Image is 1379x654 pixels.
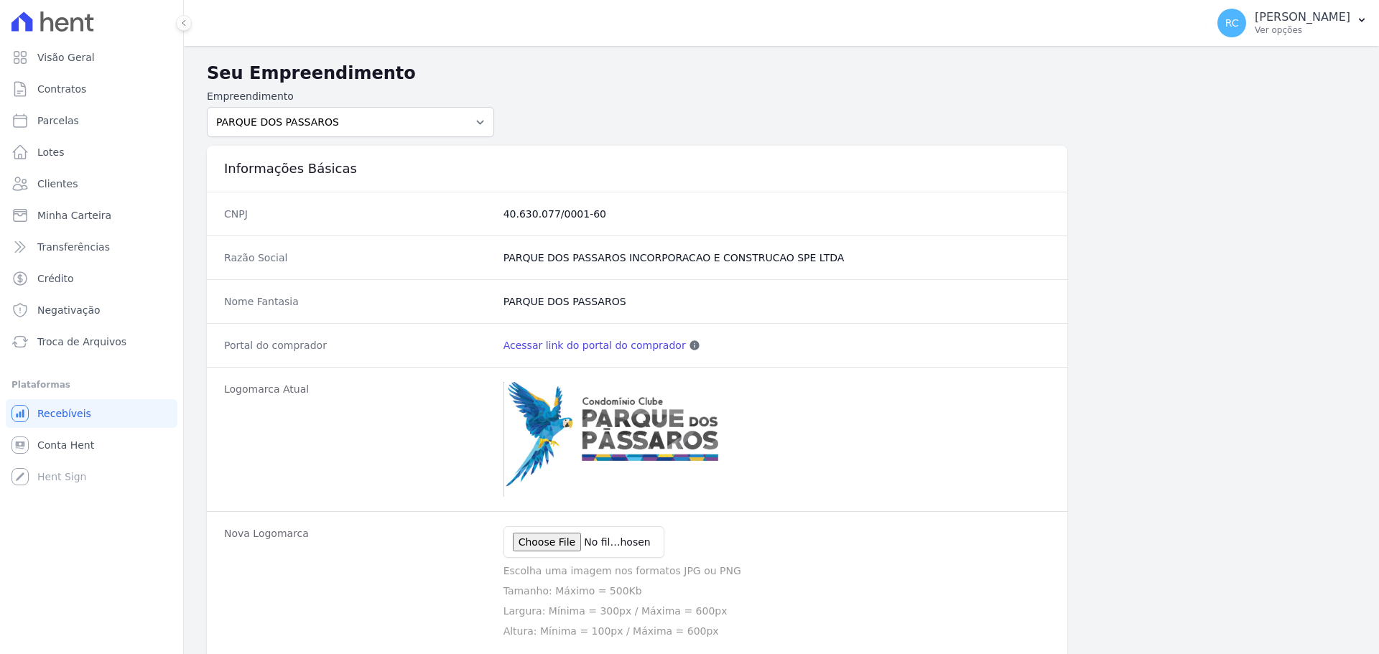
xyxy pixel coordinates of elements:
[11,376,172,393] div: Plataformas
[207,60,1356,86] h2: Seu Empreendimento
[503,584,1050,598] p: Tamanho: Máximo = 500Kb
[6,169,177,198] a: Clientes
[37,303,101,317] span: Negativação
[1255,24,1350,36] p: Ver opções
[224,251,492,265] dt: Razão Social
[6,138,177,167] a: Lotes
[503,338,686,352] a: Acessar link do portal do comprador
[37,271,74,286] span: Crédito
[503,624,1050,638] p: Altura: Mínima = 100px / Máxima = 600px
[224,207,492,221] dt: CNPJ
[6,75,177,103] a: Contratos
[503,604,1050,618] p: Largura: Mínima = 300px / Máxima = 600px
[37,177,78,191] span: Clientes
[6,106,177,135] a: Parcelas
[503,207,1050,221] dd: 40.630.077/0001-60
[6,399,177,428] a: Recebíveis
[6,264,177,293] a: Crédito
[6,233,177,261] a: Transferências
[37,240,110,254] span: Transferências
[37,438,94,452] span: Conta Hent
[37,82,86,96] span: Contratos
[207,89,494,104] label: Empreendimento
[1255,10,1350,24] p: [PERSON_NAME]
[224,160,1050,177] h3: Informações Básicas
[37,113,79,128] span: Parcelas
[224,294,492,309] dt: Nome Fantasia
[224,526,492,638] dt: Nova Logomarca
[1225,18,1239,28] span: RC
[6,43,177,72] a: Visão Geral
[1206,3,1379,43] button: RC [PERSON_NAME] Ver opções
[6,327,177,356] a: Troca de Arquivos
[37,208,111,223] span: Minha Carteira
[224,338,492,352] dt: Portal do comprador
[503,564,1050,578] p: Escolha uma imagem nos formatos JPG ou PNG
[503,294,1050,309] dd: PARQUE DOS PASSAROS
[6,296,177,324] a: Negativação
[37,406,91,421] span: Recebíveis
[37,335,126,349] span: Troca de Arquivos
[224,382,492,497] dt: Logomarca Atual
[6,431,177,459] a: Conta Hent
[503,382,733,497] img: Captura%20de%20tela%202025-06-03%20144358.jpg
[503,251,1050,265] dd: PARQUE DOS PASSAROS INCORPORACAO E CONSTRUCAO SPE LTDA
[37,50,95,65] span: Visão Geral
[6,201,177,230] a: Minha Carteira
[37,145,65,159] span: Lotes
